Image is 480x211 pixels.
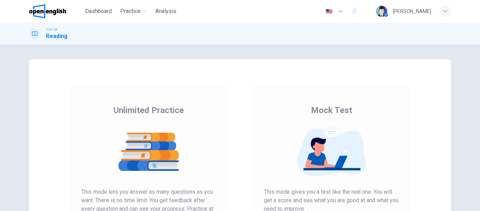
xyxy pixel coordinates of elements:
[325,9,333,14] img: en
[46,32,67,41] h1: Reading
[29,4,82,18] a: OpenEnglish logo
[153,5,179,18] button: Analysis
[393,7,431,15] div: [PERSON_NAME]
[376,6,387,17] img: Profile picture
[155,7,176,15] span: Analysis
[120,7,141,15] span: Practice
[117,5,150,18] button: Practice
[113,105,184,116] span: Unlimited Practice
[29,4,66,18] img: OpenEnglish logo
[311,105,352,116] span: Mock Test
[82,5,115,18] button: Dashboard
[46,27,57,32] span: TOEFL®
[85,7,112,15] span: Dashboard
